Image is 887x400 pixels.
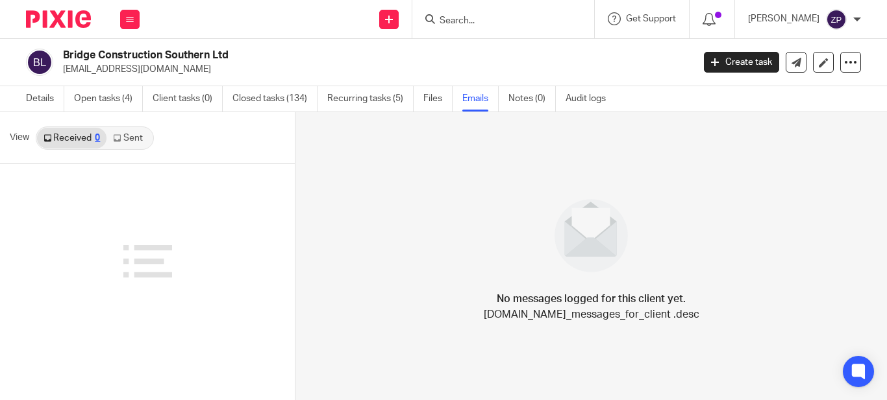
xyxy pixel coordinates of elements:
a: Files [423,86,453,112]
a: Open tasks (4) [74,86,143,112]
img: Pixie [26,10,91,28]
div: 0 [95,134,100,143]
img: image [546,191,636,281]
a: Recurring tasks (5) [327,86,414,112]
a: Details [26,86,64,112]
input: Search [438,16,555,27]
a: Audit logs [566,86,616,112]
p: [EMAIL_ADDRESS][DOMAIN_NAME] [63,63,684,76]
span: Get Support [626,14,676,23]
h2: Bridge Construction Southern Ltd [63,49,560,62]
p: [PERSON_NAME] [748,12,819,25]
a: Notes (0) [508,86,556,112]
span: View [10,131,29,145]
p: [DOMAIN_NAME]_messages_for_client .desc [484,307,699,322]
a: Emails [462,86,499,112]
a: Closed tasks (134) [232,86,318,112]
a: Create task [704,52,779,73]
a: Sent [106,128,152,148]
img: svg%3E [826,9,847,30]
h4: No messages logged for this client yet. [497,291,686,307]
img: svg%3E [26,49,53,76]
a: Client tasks (0) [153,86,223,112]
a: Received0 [37,128,106,148]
